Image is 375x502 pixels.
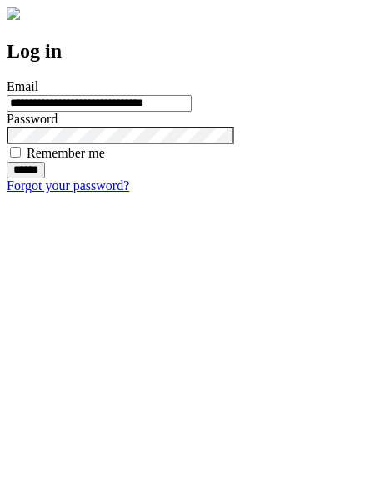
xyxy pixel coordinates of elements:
[7,40,368,63] h2: Log in
[7,7,20,20] img: logo-4e3dc11c47720685a147b03b5a06dd966a58ff35d612b21f08c02c0306f2b779.png
[7,79,38,93] label: Email
[7,178,129,193] a: Forgot your password?
[7,112,57,126] label: Password
[27,146,105,160] label: Remember me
